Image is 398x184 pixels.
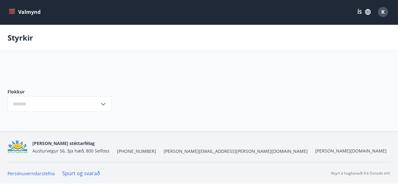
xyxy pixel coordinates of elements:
[8,6,43,18] button: menu
[8,170,55,176] a: Persónuverndarstefna
[315,148,387,154] a: [PERSON_NAME][DOMAIN_NAME]
[164,148,308,154] span: [PERSON_NAME][EMAIL_ADDRESS][PERSON_NAME][DOMAIN_NAME]
[8,32,33,43] p: Styrkir
[331,170,390,176] p: Keyrt á hugbúnaði frá Dorado ehf.
[117,148,156,154] span: [PHONE_NUMBER]
[8,89,111,95] label: Flokkur
[354,6,374,18] button: ÍS
[8,140,27,154] img: Bz2lGXKH3FXEIQKvoQ8VL0Fr0uCiWgfgA3I6fSs8.png
[381,8,385,15] span: K
[32,148,109,154] span: Austurvegur 56, 3ja hæð, 800 Selfoss
[62,170,100,177] a: Spurt og svarað
[32,140,95,146] span: [PERSON_NAME] stéttarfélag
[375,4,390,20] button: K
